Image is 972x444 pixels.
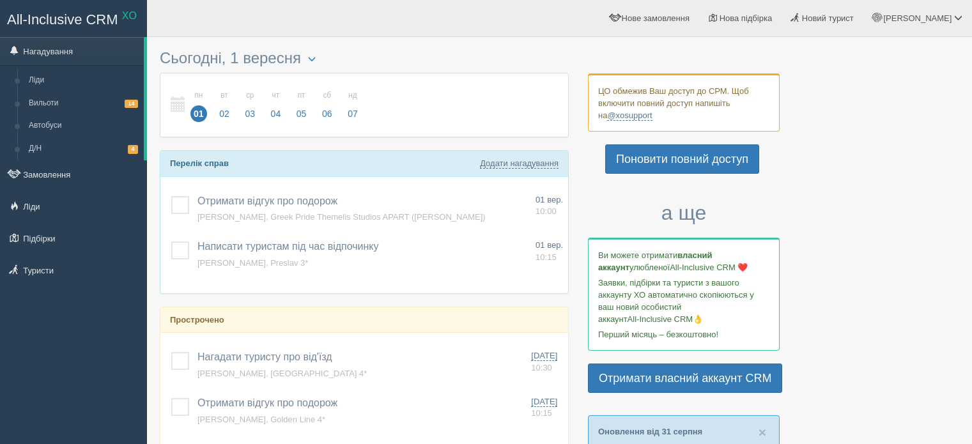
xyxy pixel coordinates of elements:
small: вт [216,90,233,101]
a: [PERSON_NAME], Golden Line 4* [197,415,325,424]
small: сб [319,90,336,101]
span: All-Inclusive CRM ❤️ [670,263,748,272]
small: пт [293,90,310,101]
a: Поновити повний доступ [605,144,759,174]
span: 07 [344,105,361,122]
a: Д/Н4 [23,137,144,160]
a: All-Inclusive CRM XO [1,1,146,36]
span: × [759,425,766,440]
a: Отримати власний аккаунт CRM [588,364,782,393]
a: сб 06 [315,83,339,127]
p: Заявки, підбірки та туристи з вашого аккаунту ХО автоматично скопіюються у ваш новий особистий ак... [598,277,769,325]
a: [PERSON_NAME], Preslav 3* [197,258,308,268]
small: пн [190,90,207,101]
span: 01 вер. [536,195,563,204]
a: [PERSON_NAME], Greek Pride Themelis Studios APART ([PERSON_NAME]) [197,212,486,222]
a: Додати нагадування [480,158,559,169]
a: нд 07 [341,83,362,127]
span: 02 [216,105,233,122]
span: 4 [128,145,138,153]
span: 05 [293,105,310,122]
span: [DATE] [531,397,557,407]
span: All-Inclusive CRM [7,11,118,27]
span: [DATE] [531,351,557,361]
span: Нова підбірка [720,13,773,23]
span: Новий турист [802,13,854,23]
a: Ліди [23,69,144,92]
a: чт 04 [264,83,288,127]
a: Оновлення від 31 серпня [598,427,702,436]
b: Прострочено [170,315,224,325]
small: чт [268,90,284,101]
a: пн 01 [187,83,211,127]
h3: а ще [588,202,780,224]
a: @xosupport [607,111,652,121]
a: Отримати відгук про подорож [197,397,337,408]
a: Отримати відгук про подорож [197,195,337,206]
a: ср 03 [238,83,262,127]
span: 14 [125,100,138,108]
span: 10:30 [531,363,552,372]
a: [DATE] 10:15 [531,396,563,420]
a: Автобуси [23,114,144,137]
span: All-Inclusive CRM👌 [628,314,704,324]
div: ЦО обмежив Ваш доступ до СРМ. Щоб включити повний доступ напишіть на [588,73,780,132]
a: вт 02 [212,83,236,127]
span: 01 вер. [536,240,563,250]
h3: Сьогодні, 1 вересня [160,50,569,66]
a: Вильоти14 [23,92,144,115]
a: 01 вер. 10:00 [536,194,563,218]
span: 04 [268,105,284,122]
a: Написати туристам під час відпочинку [197,241,379,252]
a: 01 вер. 10:15 [536,240,563,263]
span: 06 [319,105,336,122]
a: [DATE] 10:30 [531,350,563,374]
span: 10:15 [536,252,557,262]
small: ср [242,90,258,101]
sup: XO [122,10,137,21]
span: Нове замовлення [622,13,690,23]
small: нд [344,90,361,101]
span: 03 [242,105,258,122]
span: 10:15 [531,408,552,418]
span: 01 [190,105,207,122]
b: Перелік справ [170,158,229,168]
p: Ви можете отримати улюбленої [598,249,769,273]
span: [PERSON_NAME] [883,13,952,23]
a: Нагадати туристу про від'їзд [197,351,332,362]
p: Перший місяць – безкоштовно! [598,328,769,341]
b: власний аккаунт [598,250,713,272]
button: Close [759,425,766,439]
a: [PERSON_NAME], [GEOGRAPHIC_DATA] 4* [197,369,367,378]
a: пт 05 [289,83,314,127]
span: 10:00 [536,206,557,216]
